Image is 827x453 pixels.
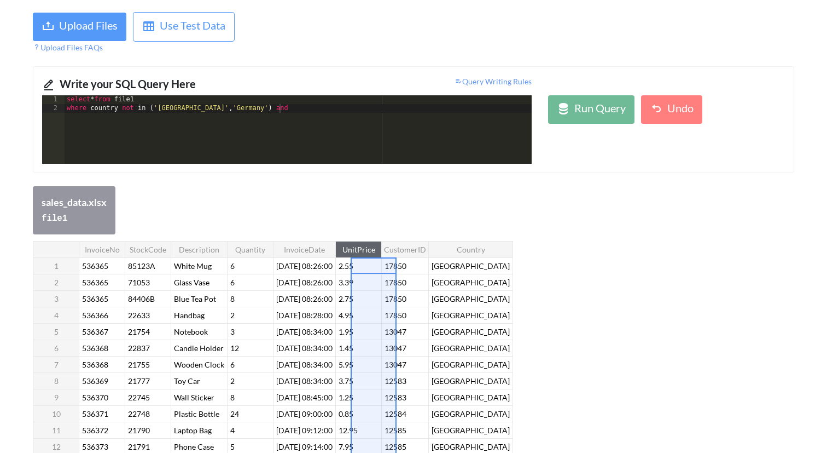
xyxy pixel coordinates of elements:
span: 12585 [382,423,409,437]
th: 8 [33,372,79,389]
span: Wall Sticker [172,391,217,404]
button: Upload Files [33,13,126,41]
span: [GEOGRAPHIC_DATA] [429,259,512,273]
span: 21777 [126,374,152,388]
span: [DATE] 09:12:00 [274,423,335,437]
span: Upload Files FAQs [33,43,103,52]
span: [GEOGRAPHIC_DATA] [429,276,512,289]
span: [DATE] 08:26:00 [274,259,335,273]
span: White Mug [172,259,214,273]
div: 1 [42,95,65,104]
span: Candle Holder [172,341,226,355]
span: 21755 [126,358,152,371]
span: 3.39 [336,276,356,289]
span: 1.45 [336,341,356,355]
div: Run Query [574,100,626,119]
th: 9 [33,389,79,405]
span: 22745 [126,391,152,404]
span: 12 [228,341,241,355]
th: 10 [33,405,79,422]
span: 12583 [382,374,409,388]
span: 13047 [382,325,409,339]
span: 8 [228,391,237,404]
th: CustomerID [382,241,429,257]
th: StockCode [125,241,171,257]
th: 5 [33,323,79,340]
th: Country [429,241,513,257]
span: 6 [228,358,237,371]
span: 8 [228,292,237,306]
span: [DATE] 08:34:00 [274,325,335,339]
span: [GEOGRAPHIC_DATA] [429,391,512,404]
th: 4 [33,307,79,323]
span: Notebook [172,325,210,339]
span: 536365 [80,276,110,289]
div: Upload Files [59,17,118,37]
span: Laptop Bag [172,423,214,437]
code: file 1 [42,214,67,223]
span: 1.25 [336,391,356,404]
span: 12584 [382,407,409,421]
span: Plastic Bottle [172,407,222,421]
span: 3 [228,325,237,339]
span: Toy Car [172,374,202,388]
span: 5.95 [336,358,356,371]
span: 21790 [126,423,152,437]
span: 536368 [80,341,110,355]
th: 6 [33,340,79,356]
div: 2 [42,104,65,113]
div: Write your SQL Query Here [60,76,279,95]
span: Blue Tea Pot [172,292,218,306]
div: Use Test Data [160,17,225,37]
button: Run Query [548,95,634,124]
span: Glass Vase [172,276,212,289]
span: [DATE] 08:45:00 [274,391,335,404]
span: 536368 [80,358,110,371]
span: [GEOGRAPHIC_DATA] [429,341,512,355]
span: [GEOGRAPHIC_DATA] [429,325,512,339]
span: [DATE] 08:28:00 [274,308,335,322]
span: [GEOGRAPHIC_DATA] [429,358,512,371]
th: 1 [33,257,79,274]
span: 536371 [80,407,110,421]
span: 2.55 [336,259,356,273]
span: 4 [228,423,237,437]
th: InvoiceDate [273,241,336,257]
span: 536365 [80,292,110,306]
th: Quantity [228,241,273,257]
span: [DATE] 08:26:00 [274,292,335,306]
span: Query Writing Rules [455,77,532,86]
th: 11 [33,422,79,438]
div: Undo [667,100,694,119]
span: 85123A [126,259,158,273]
span: 2.75 [336,292,356,306]
span: 22633 [126,308,152,322]
th: 7 [33,356,79,372]
span: Handbag [172,308,207,322]
span: [GEOGRAPHIC_DATA] [429,292,512,306]
span: 71053 [126,276,152,289]
button: Undo [641,95,702,124]
span: Wooden Clock [172,358,226,371]
span: 17850 [382,292,409,306]
span: 536372 [80,423,110,437]
th: InvoiceNo [79,241,125,257]
span: [GEOGRAPHIC_DATA] [429,407,512,421]
span: 3.75 [336,374,356,388]
div: sales_data.xlsx [42,195,107,210]
span: 536369 [80,374,110,388]
span: 4.95 [336,308,356,322]
span: 24 [228,407,241,421]
span: [GEOGRAPHIC_DATA] [429,374,512,388]
span: 21754 [126,325,152,339]
span: 2 [228,308,237,322]
span: 22837 [126,341,152,355]
th: UnitPrice [336,241,382,257]
span: 12583 [382,391,409,404]
span: 536365 [80,259,110,273]
span: 84406B [126,292,157,306]
span: [DATE] 08:26:00 [274,276,335,289]
span: 536370 [80,391,110,404]
button: Use Test Data [133,12,235,42]
span: 536366 [80,308,110,322]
